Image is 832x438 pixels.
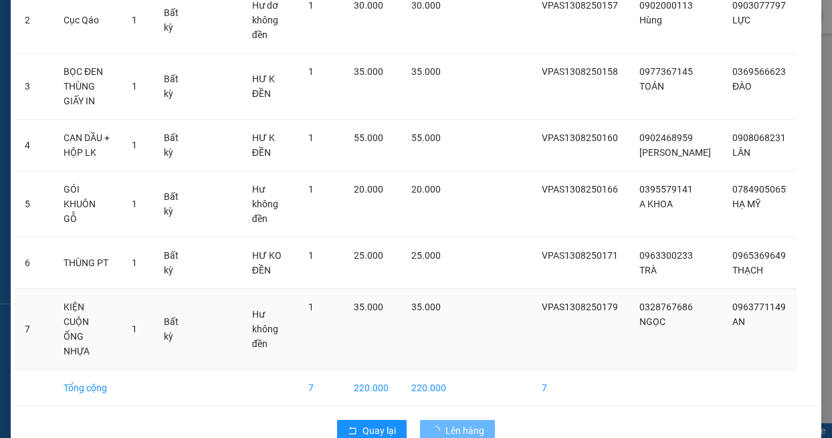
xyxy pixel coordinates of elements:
[132,199,137,209] span: 1
[14,120,53,171] td: 4
[14,289,53,370] td: 7
[354,302,383,312] span: 35.000
[132,140,137,150] span: 1
[639,316,665,327] span: NGỌC
[252,184,278,224] span: Hư không đền
[298,370,343,407] td: 7
[153,237,195,289] td: Bất kỳ
[252,74,275,99] span: HƯ K ĐỀN
[411,66,441,77] span: 35.000
[132,257,137,268] span: 1
[732,147,750,158] span: LÂN
[542,66,618,77] span: VPAS1308250158
[732,199,760,209] span: HẠ MỸ
[53,171,121,237] td: GÓI KHUÔN GỖ
[132,15,137,25] span: 1
[639,132,693,143] span: 0902468959
[153,53,195,120] td: Bất kỳ
[14,237,53,289] td: 6
[53,120,121,171] td: CAN DẦU + HỘP LK
[639,199,673,209] span: A KHOA
[732,250,786,261] span: 0965369649
[639,184,693,195] span: 0395579141
[639,302,693,312] span: 0328767686
[411,250,441,261] span: 25.000
[14,171,53,237] td: 5
[153,289,195,370] td: Bất kỳ
[732,316,745,327] span: AN
[308,184,314,195] span: 1
[639,66,693,77] span: 0977367145
[14,53,53,120] td: 3
[132,324,137,334] span: 1
[531,370,629,407] td: 7
[732,265,763,276] span: THẠCH
[411,302,441,312] span: 35.000
[732,184,786,195] span: 0784905065
[53,53,121,120] td: BỌC ĐEN THÙNG GIẤY IN
[411,184,441,195] span: 20.000
[639,265,657,276] span: TRÀ
[732,132,786,143] span: 0908068231
[252,250,282,276] span: HƯ KO ĐỀN
[542,250,618,261] span: VPAS1308250171
[53,370,121,407] td: Tổng cộng
[354,66,383,77] span: 35.000
[53,289,121,370] td: KIỆN CUỘN ỐNG NHỰA
[732,15,750,25] span: LỰC
[252,132,275,158] span: HƯ K ĐỀN
[401,370,457,407] td: 220.000
[639,15,662,25] span: Hùng
[431,426,445,435] span: loading
[542,132,618,143] span: VPAS1308250160
[732,66,786,77] span: 0369566623
[411,132,441,143] span: 55.000
[445,423,484,438] span: Lên hàng
[639,147,711,158] span: [PERSON_NAME]
[362,423,396,438] span: Quay lại
[542,184,618,195] span: VPAS1308250166
[732,302,786,312] span: 0963771149
[354,184,383,195] span: 20.000
[354,132,383,143] span: 55.000
[348,426,357,437] span: rollback
[252,309,278,349] span: Hư không đền
[153,171,195,237] td: Bất kỳ
[308,250,314,261] span: 1
[308,66,314,77] span: 1
[132,81,137,92] span: 1
[53,237,121,289] td: THÙNG PT
[343,370,401,407] td: 220.000
[542,302,618,312] span: VPAS1308250179
[308,302,314,312] span: 1
[308,132,314,143] span: 1
[732,81,752,92] span: ĐÀO
[639,250,693,261] span: 0963300233
[153,120,195,171] td: Bất kỳ
[354,250,383,261] span: 25.000
[639,81,664,92] span: TOÁN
